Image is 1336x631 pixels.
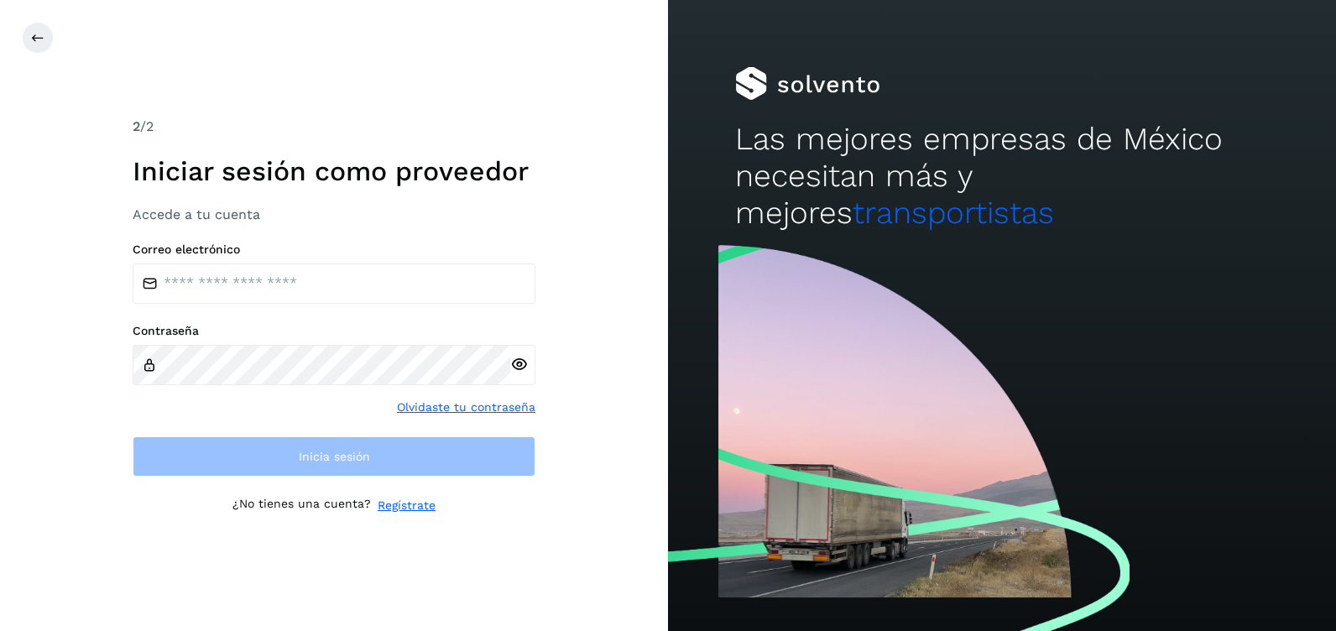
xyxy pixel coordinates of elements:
h1: Iniciar sesión como proveedor [133,155,535,187]
button: Inicia sesión [133,436,535,477]
h3: Accede a tu cuenta [133,206,535,222]
h2: Las mejores empresas de México necesitan más y mejores [735,121,1270,232]
span: 2 [133,118,140,134]
label: Contraseña [133,324,535,338]
a: Regístrate [378,497,436,514]
span: Inicia sesión [299,451,370,462]
label: Correo electrónico [133,242,535,257]
div: /2 [133,117,535,137]
p: ¿No tienes una cuenta? [232,497,371,514]
span: transportistas [853,195,1054,231]
a: Olvidaste tu contraseña [397,399,535,416]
